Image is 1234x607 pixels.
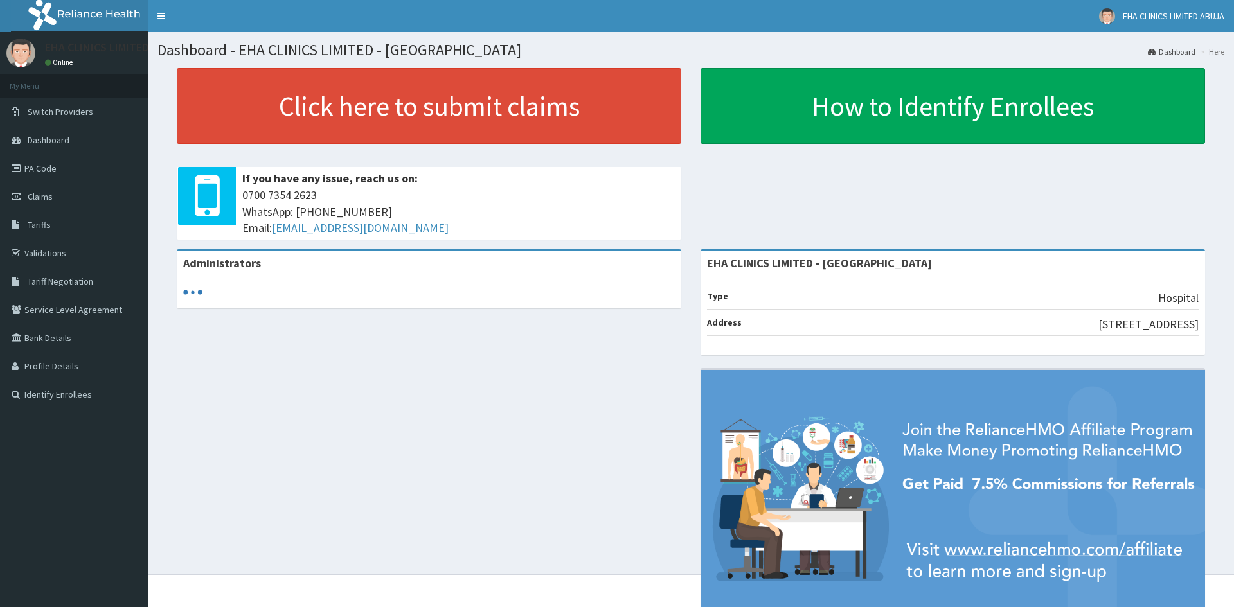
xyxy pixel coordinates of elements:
[707,290,728,302] b: Type
[701,68,1205,144] a: How to Identify Enrollees
[45,42,184,53] p: EHA CLINICS LIMITED ABUJA
[1158,290,1199,306] p: Hospital
[1099,8,1115,24] img: User Image
[157,42,1224,58] h1: Dashboard - EHA CLINICS LIMITED - [GEOGRAPHIC_DATA]
[6,39,35,67] img: User Image
[183,256,261,270] b: Administrators
[28,219,51,231] span: Tariffs
[177,68,681,144] a: Click here to submit claims
[242,187,675,236] span: 0700 7354 2623 WhatsApp: [PHONE_NUMBER] Email:
[1148,46,1195,57] a: Dashboard
[45,58,76,67] a: Online
[28,106,93,118] span: Switch Providers
[1197,46,1224,57] li: Here
[242,171,418,186] b: If you have any issue, reach us on:
[272,220,449,235] a: [EMAIL_ADDRESS][DOMAIN_NAME]
[28,134,69,146] span: Dashboard
[28,276,93,287] span: Tariff Negotiation
[183,283,202,302] svg: audio-loading
[1123,10,1224,22] span: EHA CLINICS LIMITED ABUJA
[1098,316,1199,333] p: [STREET_ADDRESS]
[28,191,53,202] span: Claims
[707,256,932,270] strong: EHA CLINICS LIMITED - [GEOGRAPHIC_DATA]
[707,317,742,328] b: Address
